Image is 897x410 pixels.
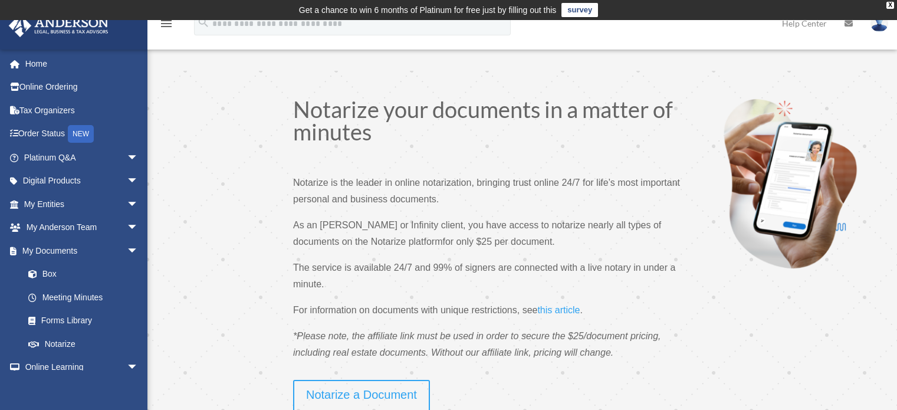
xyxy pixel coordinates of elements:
[127,239,150,263] span: arrow_drop_down
[293,305,537,315] span: For information on documents with unique restrictions, see
[8,216,156,240] a: My Anderson Teamarrow_drop_down
[293,178,680,204] span: Notarize is the leader in online notarization, bringing trust online 24/7 for life’s most importa...
[580,305,582,315] span: .
[8,192,156,216] a: My Entitiesarrow_drop_down
[442,237,554,247] span: for only $25 per document.
[886,2,894,9] div: close
[293,98,682,149] h1: Notarize your documents in a matter of minutes
[8,76,156,99] a: Online Ordering
[8,146,156,169] a: Platinum Q&Aarrow_drop_down
[537,305,580,315] span: this article
[8,356,156,379] a: Online Learningarrow_drop_down
[5,14,112,37] img: Anderson Advisors Platinum Portal
[159,21,173,31] a: menu
[719,98,861,269] img: Notarize-hero
[159,17,173,31] i: menu
[127,216,150,240] span: arrow_drop_down
[17,286,156,309] a: Meeting Minutes
[8,239,156,263] a: My Documentsarrow_drop_down
[8,52,156,76] a: Home
[8,99,156,122] a: Tax Organizers
[870,15,888,32] img: User Pic
[299,3,557,17] div: Get a chance to win 6 months of Platinum for free just by filling out this
[293,263,675,289] span: The service is available 24/7 and 99% of signers are connected with a live notary in under a minute.
[127,146,150,170] span: arrow_drop_down
[8,169,156,193] a: Digital Productsarrow_drop_down
[8,122,156,146] a: Order StatusNEW
[127,356,150,380] span: arrow_drop_down
[17,309,156,333] a: Forms Library
[293,220,661,247] span: As an [PERSON_NAME] or Infinity client, you have access to notarize nearly all types of documents...
[127,169,150,193] span: arrow_drop_down
[561,3,598,17] a: survey
[537,305,580,321] a: this article
[17,263,156,286] a: Box
[17,332,150,356] a: Notarize
[197,16,210,29] i: search
[127,192,150,217] span: arrow_drop_down
[68,125,94,143] div: NEW
[293,331,661,357] span: *Please note, the affiliate link must be used in order to secure the $25/document pricing, includ...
